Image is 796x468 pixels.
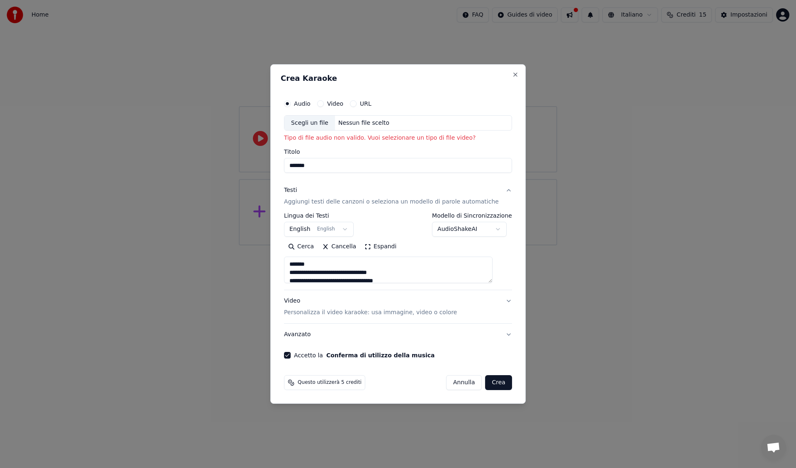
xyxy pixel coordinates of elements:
[284,240,318,253] button: Cerca
[284,297,457,317] div: Video
[294,352,434,358] label: Accetto la
[298,379,362,386] span: Questo utilizzerà 5 crediti
[284,213,512,290] div: TestiAggiungi testi delle canzoni o seleziona un modello di parole automatiche
[281,75,515,82] h2: Crea Karaoke
[485,375,512,390] button: Crea
[284,324,512,345] button: Avanzato
[284,149,512,155] label: Titolo
[327,101,343,107] label: Video
[284,308,457,317] p: Personalizza il video karaoke: usa immagine, video o colore
[446,375,482,390] button: Annulla
[284,187,297,195] div: Testi
[432,213,512,218] label: Modello di Sincronizzazione
[284,180,512,213] button: TestiAggiungi testi delle canzoni o seleziona un modello di parole automatiche
[284,134,512,143] p: Tipo di file audio non valido. Vuoi selezionare un tipo di file video?
[284,213,354,218] label: Lingua dei Testi
[360,240,400,253] button: Espandi
[318,240,360,253] button: Cancella
[335,119,393,127] div: Nessun file scelto
[284,116,335,131] div: Scegli un file
[326,352,435,358] button: Accetto la
[294,101,311,107] label: Audio
[360,101,371,107] label: URL
[284,290,512,323] button: VideoPersonalizza il video karaoke: usa immagine, video o colore
[284,198,499,206] p: Aggiungi testi delle canzoni o seleziona un modello di parole automatiche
